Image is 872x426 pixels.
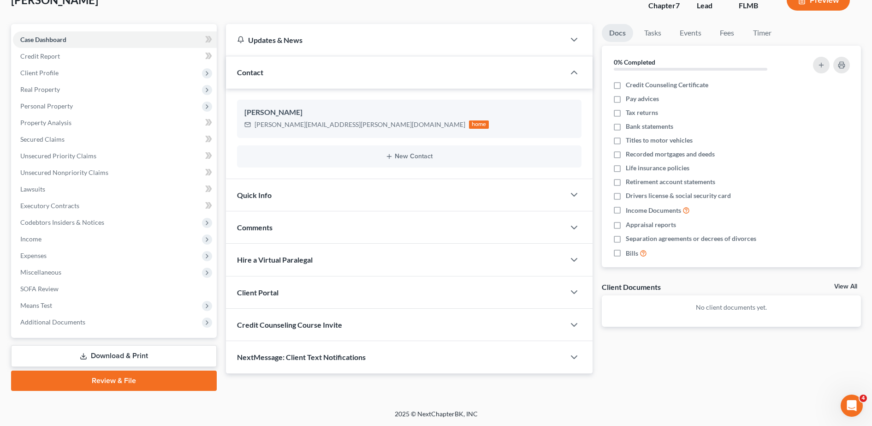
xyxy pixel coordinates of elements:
span: 4 [860,395,867,402]
a: Docs [602,24,633,42]
button: New Contact [244,153,574,160]
span: Titles to motor vehicles [626,136,693,145]
span: Property Analysis [20,119,71,126]
div: 2025 © NextChapterBK, INC [173,409,699,426]
span: Means Test [20,301,52,309]
a: Tasks [637,24,669,42]
a: Timer [746,24,779,42]
span: Separation agreements or decrees of divorces [626,234,756,243]
span: Unsecured Priority Claims [20,152,96,160]
strong: 0% Completed [614,58,655,66]
span: Personal Property [20,102,73,110]
span: SOFA Review [20,285,59,293]
span: Retirement account statements [626,177,715,186]
span: Case Dashboard [20,36,66,43]
span: Pay advices [626,94,659,103]
span: Tax returns [626,108,658,117]
span: Contact [237,68,263,77]
a: Credit Report [13,48,217,65]
span: Secured Claims [20,135,65,143]
iframe: Intercom live chat [841,395,863,417]
span: Real Property [20,85,60,93]
a: Case Dashboard [13,31,217,48]
span: NextMessage: Client Text Notifications [237,353,366,361]
span: Unsecured Nonpriority Claims [20,168,108,176]
span: Income [20,235,42,243]
a: View All [834,283,857,290]
span: Quick Info [237,191,272,199]
span: Codebtors Insiders & Notices [20,218,104,226]
p: No client documents yet. [609,303,854,312]
a: SOFA Review [13,281,217,297]
a: Executory Contracts [13,198,217,214]
a: Property Analysis [13,114,217,131]
span: Credit Counseling Certificate [626,80,708,90]
div: Updates & News [237,35,554,45]
span: Recorded mortgages and deeds [626,150,715,159]
div: [PERSON_NAME][EMAIL_ADDRESS][PERSON_NAME][DOMAIN_NAME] [255,120,465,129]
span: Client Profile [20,69,59,77]
div: FLMB [739,0,772,11]
div: home [469,120,489,129]
span: Bank statements [626,122,673,131]
a: Download & Print [11,345,217,367]
span: Additional Documents [20,318,85,326]
div: [PERSON_NAME] [244,107,574,118]
div: Client Documents [602,282,661,292]
div: Chapter [648,0,682,11]
span: Client Portal [237,288,279,297]
span: 7 [676,1,680,10]
span: Lawsuits [20,185,45,193]
span: Income Documents [626,206,681,215]
span: Expenses [20,252,47,259]
span: Bills [626,249,638,258]
a: Secured Claims [13,131,217,148]
span: Executory Contracts [20,202,79,210]
span: Appraisal reports [626,220,676,229]
a: Unsecured Nonpriority Claims [13,164,217,181]
a: Events [672,24,709,42]
span: Comments [237,223,273,232]
span: Credit Counseling Course Invite [237,320,342,329]
span: Life insurance policies [626,163,689,173]
span: Drivers license & social security card [626,191,731,200]
a: Fees [712,24,742,42]
a: Unsecured Priority Claims [13,148,217,164]
a: Review & File [11,371,217,391]
a: Lawsuits [13,181,217,198]
span: Miscellaneous [20,268,61,276]
span: Hire a Virtual Paralegal [237,255,313,264]
span: Credit Report [20,52,60,60]
div: Lead [697,0,724,11]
